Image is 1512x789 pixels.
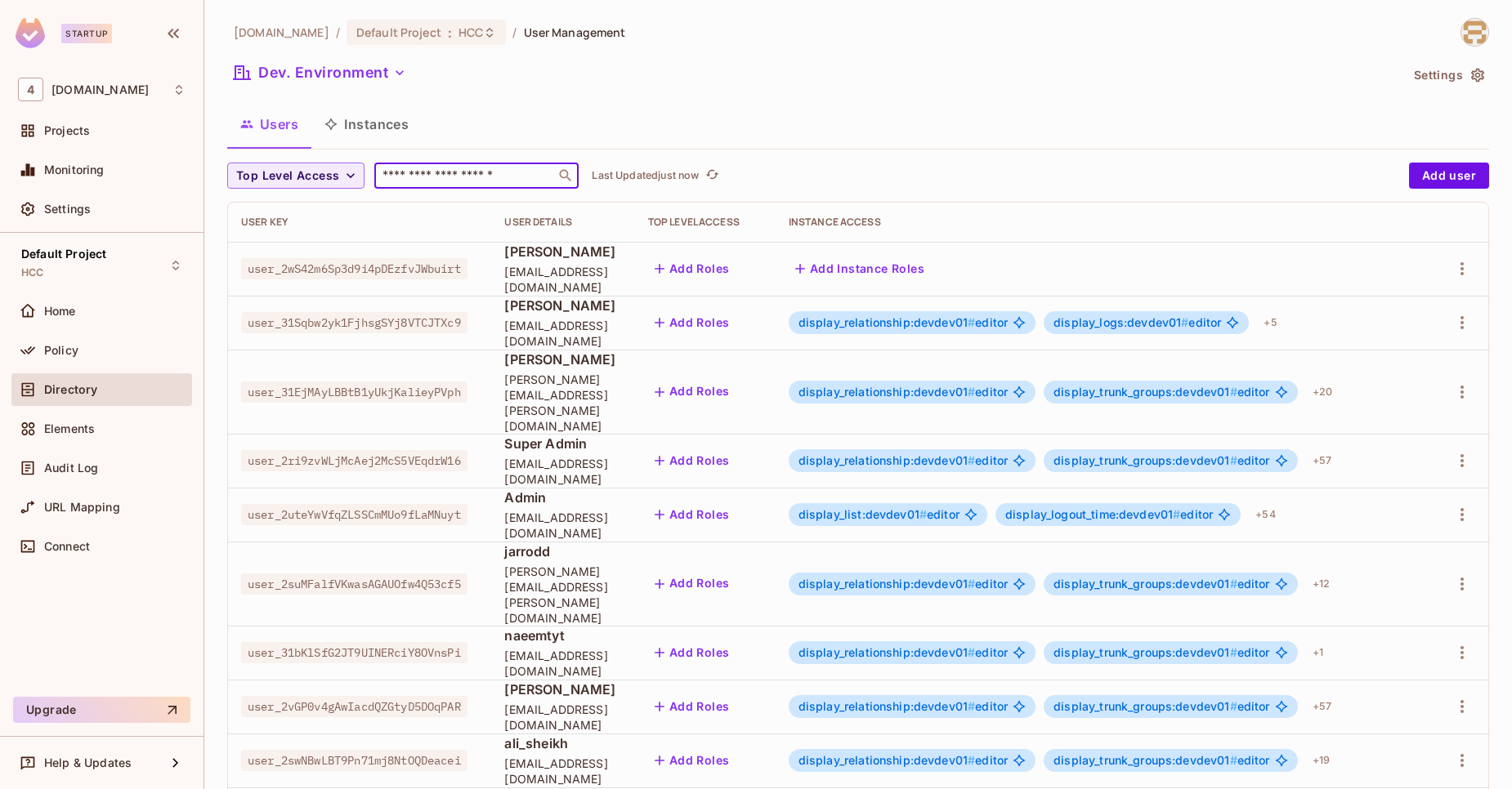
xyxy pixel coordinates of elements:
button: Dev. Environment [227,60,413,86]
span: user_2ri9zvWLjMcAej2McS5VEqdrW16 [241,450,467,471]
span: # [1173,507,1180,521]
span: editor [1053,754,1269,767]
span: 4 [18,78,43,101]
span: Click to refresh data [699,166,722,185]
button: Add Roles [648,256,736,282]
button: Settings [1407,62,1489,88]
li: / [336,25,340,40]
span: display_relationship:devdev01 [798,645,976,659]
button: Top Level Access [227,163,365,189]
span: # [968,645,975,659]
span: display_logout_time:devdev01 [1005,507,1180,521]
img: ali.sheikh@46labs.com [1461,19,1488,46]
span: # [968,315,975,329]
span: [EMAIL_ADDRESS][DOMAIN_NAME] [504,702,621,733]
span: editor [1053,386,1269,399]
div: + 19 [1306,747,1336,773]
div: + 54 [1249,501,1282,528]
span: display_trunk_groups:devdev01 [1053,453,1237,467]
span: [EMAIL_ADDRESS][DOMAIN_NAME] [504,318,621,349]
span: display_relationship:devdev01 [798,699,976,713]
span: # [1181,315,1188,329]
span: [EMAIL_ADDRESS][DOMAIN_NAME] [504,756,621,787]
span: user_31bKlSfG2JT9UINERciY8OVnsPi [241,642,467,663]
span: Workspace: 46labs.com [51,83,149,96]
span: [PERSON_NAME] [504,350,621,368]
span: Elements [44,422,95,435]
span: Help & Updates [44,756,132,769]
span: user_31Sqbw2yk1FjhsgSYj8VTCJTXc9 [241,312,467,333]
span: Audit Log [44,461,98,475]
span: [PERSON_NAME][EMAIL_ADDRESS][PERSON_NAME][DOMAIN_NAME] [504,564,621,626]
span: jarrodd [504,542,621,560]
div: + 57 [1306,693,1338,720]
span: display_logs:devdev01 [1053,315,1188,329]
span: display_trunk_groups:devdev01 [1053,385,1237,399]
span: Home [44,305,76,318]
span: [PERSON_NAME][EMAIL_ADDRESS][PERSON_NAME][DOMAIN_NAME] [504,372,621,434]
span: display_trunk_groups:devdev01 [1053,699,1237,713]
div: + 20 [1306,379,1339,405]
button: refresh [702,166,722,185]
span: Default Project [21,247,106,261]
span: HCC [459,25,483,40]
span: display_relationship:devdev01 [798,577,976,591]
span: display_relationship:devdev01 [798,385,976,399]
span: editor [798,577,1008,591]
span: editor [798,454,1008,467]
button: Users [227,104,311,145]
span: # [1230,385,1237,399]
span: user_31EjMAyLBBtB1yUkjKalieyPVph [241,381,467,403]
span: naeemtyt [504,626,621,644]
span: # [1230,645,1237,659]
button: Add Roles [648,693,736,720]
span: Monitoring [44,163,105,176]
span: # [1230,577,1237,591]
button: Instances [311,104,422,145]
span: display_relationship:devdev01 [798,753,976,767]
span: editor [1053,454,1269,467]
span: [PERSON_NAME] [504,680,621,698]
span: user_2vGP0v4gAwIacdQZGtyD5DOqPAR [241,696,467,717]
span: Directory [44,383,97,396]
button: Add Roles [648,640,736,666]
span: [EMAIL_ADDRESS][DOMAIN_NAME] [504,456,621,487]
span: display_relationship:devdev01 [798,453,976,467]
div: + 12 [1306,571,1336,597]
button: Add Instance Roles [789,256,931,282]
span: # [968,753,975,767]
div: + 5 [1257,310,1283,336]
span: Connect [44,540,90,553]
button: Upgrade [13,697,190,723]
span: display_list:devdev01 [798,507,927,521]
span: editor [1053,316,1221,329]
span: display_relationship:devdev01 [798,315,976,329]
span: editor [798,316,1008,329]
button: Add Roles [648,501,736,528]
span: user_2swNBwLBT9Pn71mj8NtOQDeacei [241,750,467,771]
li: / [512,25,517,40]
span: [PERSON_NAME] [504,296,621,314]
span: # [1230,699,1237,713]
span: editor [1053,700,1269,713]
span: Default Project [356,25,441,40]
span: : [447,26,453,39]
button: Add Roles [648,571,736,597]
div: + 57 [1306,448,1338,474]
span: editor [798,386,1008,399]
span: display_trunk_groups:devdev01 [1053,753,1237,767]
span: [EMAIL_ADDRESS][DOMAIN_NAME] [504,264,621,295]
div: User Details [504,216,621,229]
div: Startup [61,24,112,43]
img: SReyMgAAAABJRU5ErkJggg== [16,18,45,48]
span: [PERSON_NAME] [504,243,621,261]
span: user_2suMFalfVKwasAGAUOfw4Q53cf5 [241,573,467,595]
span: user_2wS42m6Sp3d9i4pDEzfvJWbuirt [241,258,467,279]
span: # [968,577,975,591]
span: editor [1053,646,1269,659]
div: Top Level Access [648,216,763,229]
span: [EMAIL_ADDRESS][DOMAIN_NAME] [504,510,621,541]
span: Top Level Access [236,166,339,186]
button: Add Roles [648,310,736,336]
span: HCC [21,266,43,279]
